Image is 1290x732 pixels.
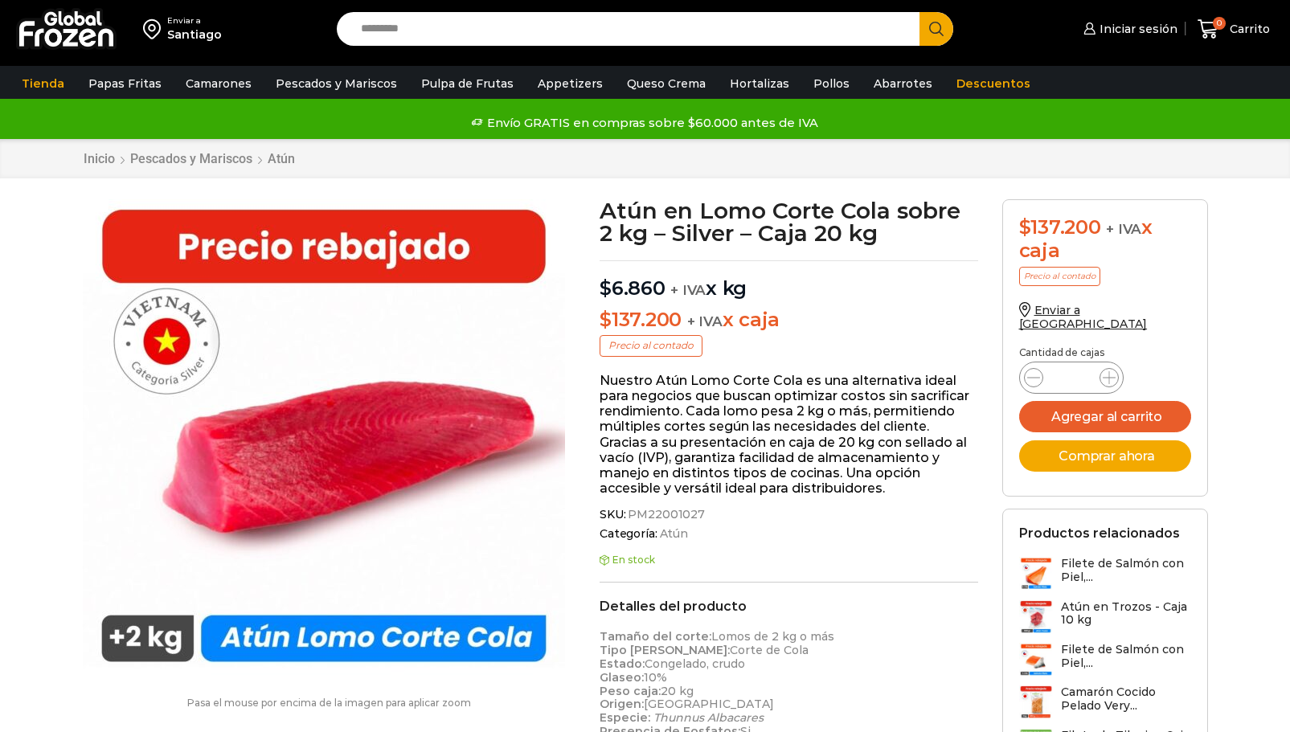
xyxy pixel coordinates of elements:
h3: Atún en Trozos - Caja 10 kg [1061,600,1191,628]
bdi: 137.200 [1019,215,1101,239]
p: Pasa el mouse por encima de la imagen para aplicar zoom [83,697,576,709]
strong: Estado: [600,656,645,671]
a: 0 Carrito [1194,10,1274,48]
h3: Filete de Salmón con Piel,... [1061,643,1191,670]
a: Queso Crema [619,68,714,99]
strong: Especie: [600,710,650,725]
a: Pulpa de Frutas [413,68,522,99]
a: Papas Fritas [80,68,170,99]
span: PM22001027 [625,508,705,521]
h2: Detalles del producto [600,599,978,614]
a: Hortalizas [722,68,797,99]
h3: Camarón Cocido Pelado Very... [1061,685,1191,713]
strong: Tamaño del corte: [600,629,711,644]
img: address-field-icon.svg [143,15,167,43]
bdi: 6.860 [600,276,665,300]
strong: Glaseo: [600,670,644,685]
img: atun cola silver [83,199,565,681]
a: Pollos [805,68,858,99]
p: x kg [600,260,978,301]
p: Precio al contado [600,335,702,356]
span: 0 [1213,17,1226,30]
div: Enviar a [167,15,222,27]
span: $ [600,308,612,331]
a: Atún [657,527,688,541]
a: Descuentos [948,68,1038,99]
h2: Productos relacionados [1019,525,1180,541]
p: Cantidad de cajas [1019,347,1191,358]
div: Santiago [167,27,222,43]
button: Agregar al carrito [1019,401,1191,432]
span: Carrito [1226,21,1270,37]
a: Pescados y Mariscos [129,151,253,166]
a: Filete de Salmón con Piel,... [1019,557,1191,591]
a: Iniciar sesión [1079,13,1177,45]
strong: Origen: [600,697,644,711]
button: Search button [919,12,953,46]
h1: Atún en Lomo Corte Cola sobre 2 kg – Silver – Caja 20 kg [600,199,978,244]
span: Iniciar sesión [1095,21,1177,37]
em: Thunnus Albacares [653,710,764,725]
button: Comprar ahora [1019,440,1191,472]
span: + IVA [687,313,723,329]
a: Atún [267,151,296,166]
a: Inicio [83,151,116,166]
p: En stock [600,554,978,566]
a: Camarón Cocido Pelado Very... [1019,685,1191,720]
strong: Tipo [PERSON_NAME]: [600,643,730,657]
div: x caja [1019,216,1191,263]
p: x caja [600,309,978,332]
p: Nuestro Atún Lomo Corte Cola es una alternativa ideal para negocios que buscan optimizar costos s... [600,373,978,497]
span: $ [600,276,612,300]
span: + IVA [670,282,706,298]
strong: Peso caja: [600,684,661,698]
h3: Filete de Salmón con Piel,... [1061,557,1191,584]
a: Enviar a [GEOGRAPHIC_DATA] [1019,303,1148,331]
span: SKU: [600,508,978,521]
bdi: 137.200 [600,308,682,331]
span: + IVA [1106,221,1141,237]
a: Pescados y Mariscos [268,68,405,99]
input: Product quantity [1056,366,1087,389]
a: Atún en Trozos - Caja 10 kg [1019,600,1191,635]
span: $ [1019,215,1031,239]
nav: Breadcrumb [83,151,296,166]
a: Tienda [14,68,72,99]
a: Filete de Salmón con Piel,... [1019,643,1191,677]
a: Camarones [178,68,260,99]
a: Abarrotes [866,68,940,99]
p: Precio al contado [1019,267,1100,286]
span: Categoría: [600,527,978,541]
a: Appetizers [530,68,611,99]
